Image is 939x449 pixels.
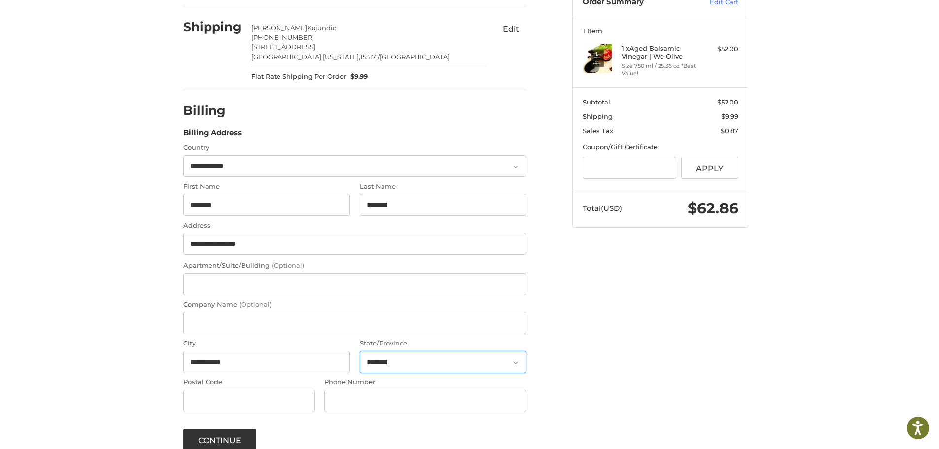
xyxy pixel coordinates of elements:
label: First Name [183,182,350,192]
label: Address [183,221,526,231]
h4: 1 x Aged Balsamic Vinegar | We Olive [622,44,697,61]
li: Size 750 ml / 25.36 oz *Best Value! [622,62,697,78]
input: Gift Certificate or Coupon Code [583,157,677,179]
span: [US_STATE], [323,53,360,61]
label: Phone Number [324,378,526,387]
div: $52.00 [699,44,738,54]
span: Shipping [583,112,613,120]
div: Coupon/Gift Certificate [583,142,738,152]
span: Flat Rate Shipping Per Order [251,72,346,82]
span: [STREET_ADDRESS] [251,43,315,51]
label: Last Name [360,182,526,192]
span: [PERSON_NAME] [251,24,307,32]
button: Open LiveChat chat widget [113,13,125,25]
label: City [183,339,350,348]
span: $52.00 [717,98,738,106]
span: Sales Tax [583,127,613,135]
label: State/Province [360,339,526,348]
p: We're away right now. Please check back later! [14,15,111,23]
span: [GEOGRAPHIC_DATA] [380,53,450,61]
small: (Optional) [239,300,272,308]
h2: Billing [183,103,241,118]
h3: 1 Item [583,27,738,35]
label: Country [183,143,526,153]
button: Edit [495,21,526,36]
span: Kojundic [307,24,336,32]
span: $0.87 [721,127,738,135]
small: (Optional) [272,261,304,269]
h2: Shipping [183,19,242,35]
label: Postal Code [183,378,315,387]
span: Subtotal [583,98,610,106]
label: Apartment/Suite/Building [183,261,526,271]
span: 15317 / [360,53,380,61]
button: Apply [681,157,738,179]
span: [PHONE_NUMBER] [251,34,314,41]
span: Total (USD) [583,204,622,213]
span: $9.99 [346,72,368,82]
span: [GEOGRAPHIC_DATA], [251,53,323,61]
span: $9.99 [721,112,738,120]
legend: Billing Address [183,127,242,143]
span: $62.86 [688,199,738,217]
label: Company Name [183,300,526,310]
